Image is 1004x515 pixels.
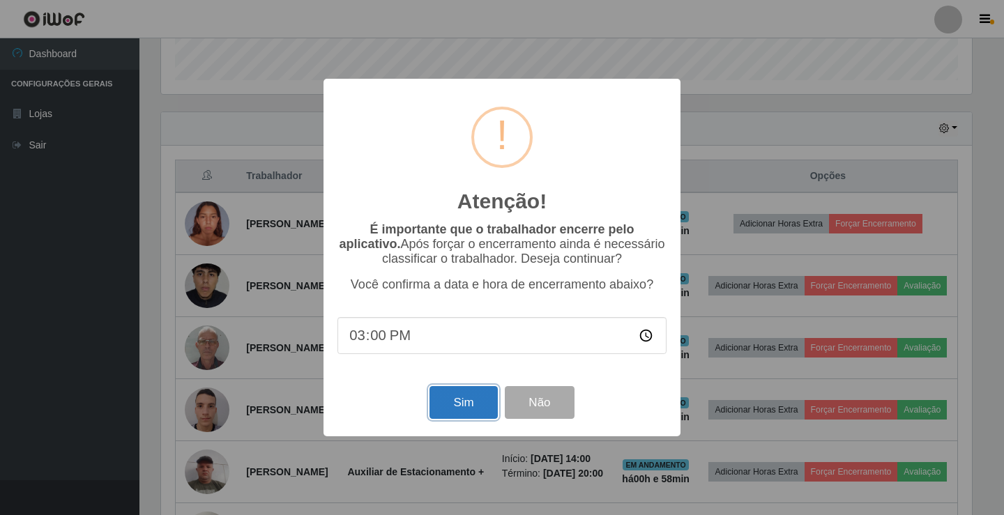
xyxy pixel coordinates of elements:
p: Após forçar o encerramento ainda é necessário classificar o trabalhador. Deseja continuar? [337,222,667,266]
h2: Atenção! [457,189,547,214]
p: Você confirma a data e hora de encerramento abaixo? [337,277,667,292]
button: Sim [429,386,497,419]
button: Não [505,386,574,419]
b: É importante que o trabalhador encerre pelo aplicativo. [339,222,634,251]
